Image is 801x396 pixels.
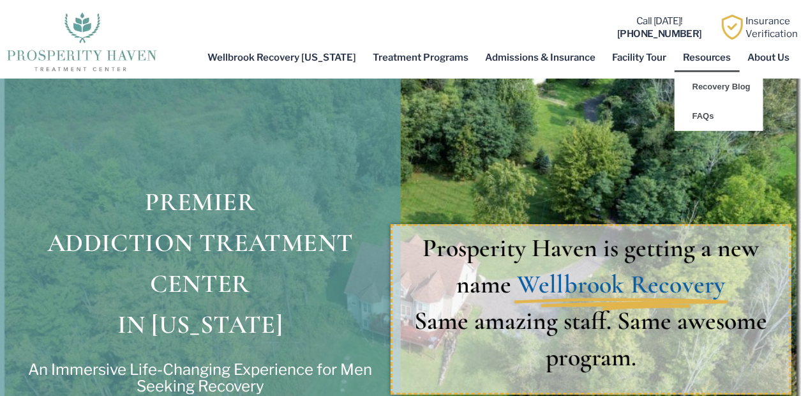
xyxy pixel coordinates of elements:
b: [PHONE_NUMBER] [617,28,702,40]
img: Learn how Prosperity Haven, a verified substance abuse center can help you overcome your addiction [720,15,745,40]
h1: PREMIER ADDICTION TREATMENT CENTER IN [US_STATE] [6,181,394,345]
a: About Us [740,43,798,72]
a: Resources [675,43,740,72]
a: Admissions & Insurance [477,43,604,72]
a: FAQs [675,102,763,131]
a: Wellbrook Recovery [US_STATE] [199,43,364,72]
p: An Immersive Life-Changing Experience for Men Seeking Recovery [16,362,385,395]
img: The logo for Prosperity Haven Addiction Recovery Center. [3,9,160,72]
a: Facility Tour [604,43,675,72]
a: Call [DATE]![PHONE_NUMBER] [617,15,702,40]
a: Recovery Blog [675,72,763,102]
a: InsuranceVerification [746,15,798,40]
span: Prosperity Haven is getting a new name [423,232,759,300]
span: Same amazing staff. Same awesome program. [414,305,767,372]
a: Treatment Programs [364,43,477,72]
ul: Resources [675,72,763,131]
a: Prosperity Haven is getting a new name Wellbrook Recovery Same amazing staff. Same awesome program. [393,230,790,376]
